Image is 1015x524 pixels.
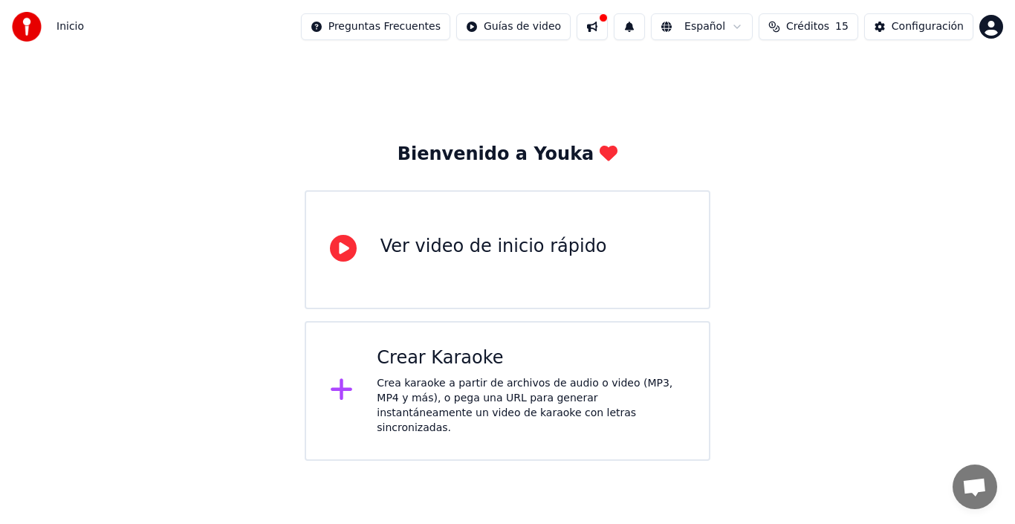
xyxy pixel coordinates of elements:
div: Crea karaoke a partir de archivos de audio o video (MP3, MP4 y más), o pega una URL para generar ... [377,376,685,436]
a: Chat abierto [953,465,997,509]
span: Inicio [56,19,84,34]
button: Preguntas Frecuentes [301,13,450,40]
button: Guías de video [456,13,571,40]
div: Crear Karaoke [377,346,685,370]
div: Ver video de inicio rápido [380,235,607,259]
span: Créditos [786,19,829,34]
img: youka [12,12,42,42]
nav: breadcrumb [56,19,84,34]
button: Créditos15 [759,13,858,40]
div: Bienvenido a Youka [398,143,618,166]
div: Configuración [892,19,964,34]
button: Configuración [864,13,973,40]
span: 15 [835,19,849,34]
